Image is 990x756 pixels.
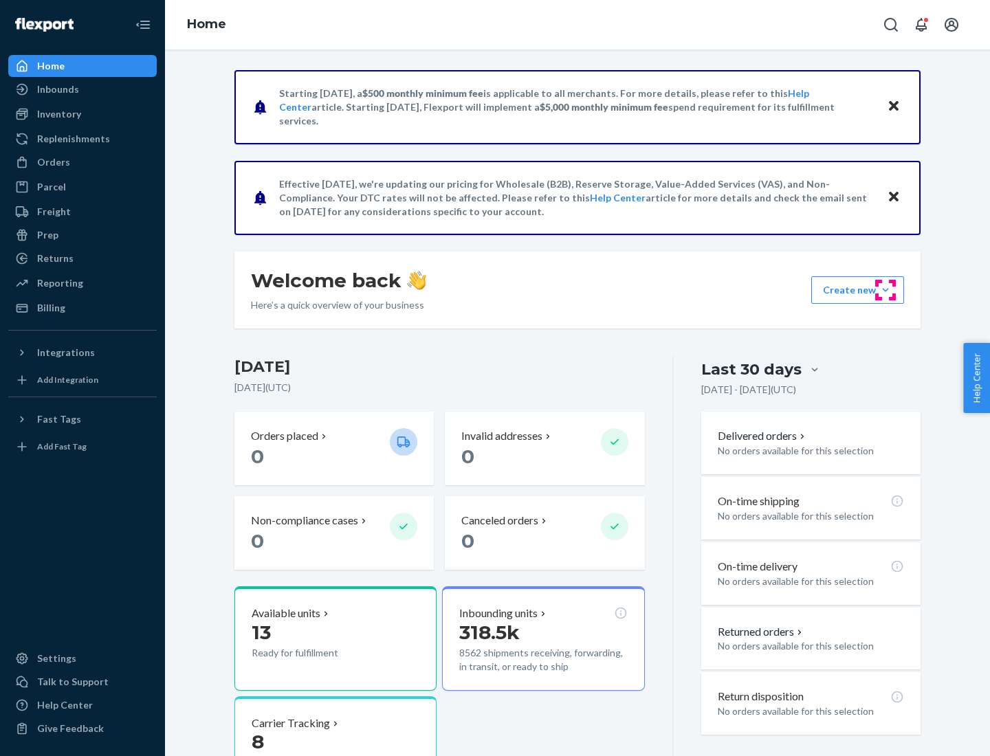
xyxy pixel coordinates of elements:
[461,529,474,553] span: 0
[718,639,904,653] p: No orders available for this selection
[251,445,264,468] span: 0
[234,496,434,570] button: Non-compliance cases 0
[718,444,904,458] p: No orders available for this selection
[718,509,904,523] p: No orders available for this selection
[176,5,237,45] ol: breadcrumbs
[37,59,65,73] div: Home
[251,298,426,312] p: Here’s a quick overview of your business
[37,228,58,242] div: Prep
[938,11,965,38] button: Open account menu
[252,605,320,621] p: Available units
[8,671,157,693] a: Talk to Support
[37,205,71,219] div: Freight
[252,730,264,753] span: 8
[718,689,804,704] p: Return disposition
[251,529,264,553] span: 0
[8,369,157,391] a: Add Integration
[252,621,271,644] span: 13
[8,201,157,223] a: Freight
[8,78,157,100] a: Inbounds
[445,412,644,485] button: Invalid addresses 0
[8,342,157,364] button: Integrations
[442,586,644,691] button: Inbounding units318.5k8562 shipments receiving, forwarding, in transit, or ready to ship
[8,151,157,173] a: Orders
[8,55,157,77] a: Home
[407,271,426,290] img: hand-wave emoji
[251,268,426,293] h1: Welcome back
[8,436,157,458] a: Add Fast Tag
[701,383,796,397] p: [DATE] - [DATE] ( UTC )
[540,101,668,113] span: $5,000 monthly minimum fee
[37,675,109,689] div: Talk to Support
[461,428,542,444] p: Invalid addresses
[718,428,808,444] button: Delivered orders
[8,297,157,319] a: Billing
[279,177,874,219] p: Effective [DATE], we're updating our pricing for Wholesale (B2B), Reserve Storage, Value-Added Se...
[8,176,157,198] a: Parcel
[461,513,538,529] p: Canceled orders
[37,276,83,290] div: Reporting
[461,445,474,468] span: 0
[459,646,627,674] p: 8562 shipments receiving, forwarding, in transit, or ready to ship
[8,272,157,294] a: Reporting
[590,192,646,203] a: Help Center
[8,694,157,716] a: Help Center
[37,107,81,121] div: Inventory
[8,247,157,269] a: Returns
[279,87,874,128] p: Starting [DATE], a is applicable to all merchants. For more details, please refer to this article...
[37,441,87,452] div: Add Fast Tag
[8,103,157,125] a: Inventory
[877,11,905,38] button: Open Search Box
[8,647,157,669] a: Settings
[234,412,434,485] button: Orders placed 0
[37,374,98,386] div: Add Integration
[251,513,358,529] p: Non-compliance cases
[8,224,157,246] a: Prep
[701,359,802,380] div: Last 30 days
[37,346,95,359] div: Integrations
[37,155,70,169] div: Orders
[718,624,805,640] button: Returned orders
[459,621,520,644] span: 318.5k
[37,652,76,665] div: Settings
[129,11,157,38] button: Close Navigation
[459,605,538,621] p: Inbounding units
[37,301,65,315] div: Billing
[37,722,104,735] div: Give Feedback
[252,715,330,731] p: Carrier Tracking
[907,11,935,38] button: Open notifications
[718,704,904,718] p: No orders available for this selection
[252,646,379,660] p: Ready for fulfillment
[718,493,800,509] p: On-time shipping
[718,559,797,575] p: On-time delivery
[187,16,226,32] a: Home
[963,343,990,413] button: Help Center
[362,87,483,99] span: $500 monthly minimum fee
[8,408,157,430] button: Fast Tags
[445,496,644,570] button: Canceled orders 0
[234,381,645,394] p: [DATE] ( UTC )
[37,82,79,96] div: Inbounds
[37,252,74,265] div: Returns
[234,586,437,691] button: Available units13Ready for fulfillment
[37,412,81,426] div: Fast Tags
[251,428,318,444] p: Orders placed
[37,698,93,712] div: Help Center
[15,18,74,32] img: Flexport logo
[8,128,157,150] a: Replenishments
[811,276,904,304] button: Create new
[885,97,903,117] button: Close
[885,188,903,208] button: Close
[37,132,110,146] div: Replenishments
[8,718,157,740] button: Give Feedback
[37,180,66,194] div: Parcel
[718,575,904,588] p: No orders available for this selection
[234,356,645,378] h3: [DATE]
